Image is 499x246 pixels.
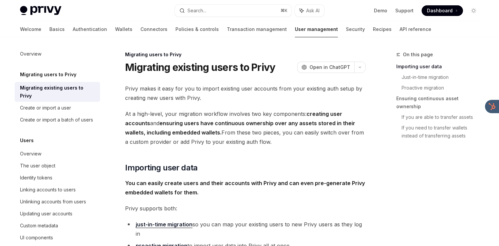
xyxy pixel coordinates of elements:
[175,5,292,17] button: Search...⌘K
[20,84,96,100] div: Migrating existing users to Privy
[49,21,65,37] a: Basics
[15,220,100,232] a: Custom metadata
[20,150,41,158] div: Overview
[15,114,100,126] a: Create or import a batch of users
[297,62,354,73] button: Open in ChatGPT
[20,136,34,144] h5: Users
[15,208,100,220] a: Updating user accounts
[20,174,52,182] div: Identity tokens
[20,71,76,79] h5: Migrating users to Privy
[175,21,219,37] a: Policies & controls
[20,186,76,194] div: Linking accounts to users
[402,72,484,83] a: Just-in-time migration
[15,82,100,102] a: Migrating existing users to Privy
[125,180,365,196] strong: You can easily create users and their accounts with Privy and can even pre-generate Privy embedde...
[295,5,324,17] button: Ask AI
[187,7,206,15] div: Search...
[20,116,93,124] div: Create or import a batch of users
[15,160,100,172] a: The user object
[396,61,484,72] a: Importing user data
[400,21,431,37] a: API reference
[422,5,463,16] a: Dashboard
[373,21,392,37] a: Recipes
[346,21,365,37] a: Security
[140,21,167,37] a: Connectors
[20,6,61,15] img: light logo
[310,64,350,71] span: Open in ChatGPT
[396,93,484,112] a: Ensuring continuous asset ownership
[15,184,100,196] a: Linking accounts to users
[15,102,100,114] a: Create or import a user
[403,51,433,59] span: On this page
[295,21,338,37] a: User management
[20,104,71,112] div: Create or import a user
[125,84,366,103] span: Privy makes it easy for you to import existing user accounts from your existing auth setup by cre...
[125,220,366,238] li: so you can map your existing users to new Privy users as they log in
[306,7,320,14] span: Ask AI
[402,112,484,123] a: If you are able to transfer assets
[125,204,366,213] span: Privy supports both:
[281,8,288,13] span: ⌘ K
[15,172,100,184] a: Identity tokens
[468,5,479,16] button: Toggle dark mode
[125,109,366,146] span: At a high-level, your migration workflow involves two key components: and From these two pieces, ...
[125,61,275,73] h1: Migrating existing users to Privy
[136,221,192,228] a: just-in-time migration
[427,7,453,14] span: Dashboard
[20,50,41,58] div: Overview
[402,123,484,141] a: If you need to transfer wallets instead of transferring assets
[374,7,387,14] a: Demo
[125,162,198,173] span: Importing user data
[227,21,287,37] a: Transaction management
[20,222,58,230] div: Custom metadata
[15,232,100,244] a: UI components
[125,51,366,58] div: Migrating users to Privy
[73,21,107,37] a: Authentication
[20,210,72,218] div: Updating user accounts
[395,7,414,14] a: Support
[15,48,100,60] a: Overview
[20,234,53,242] div: UI components
[125,120,355,136] strong: ensuring users have continuous ownership over any assets stored in their wallets, including embed...
[20,21,41,37] a: Welcome
[15,196,100,208] a: Unlinking accounts from users
[15,148,100,160] a: Overview
[115,21,132,37] a: Wallets
[20,198,86,206] div: Unlinking accounts from users
[402,83,484,93] a: Proactive migration
[20,162,55,170] div: The user object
